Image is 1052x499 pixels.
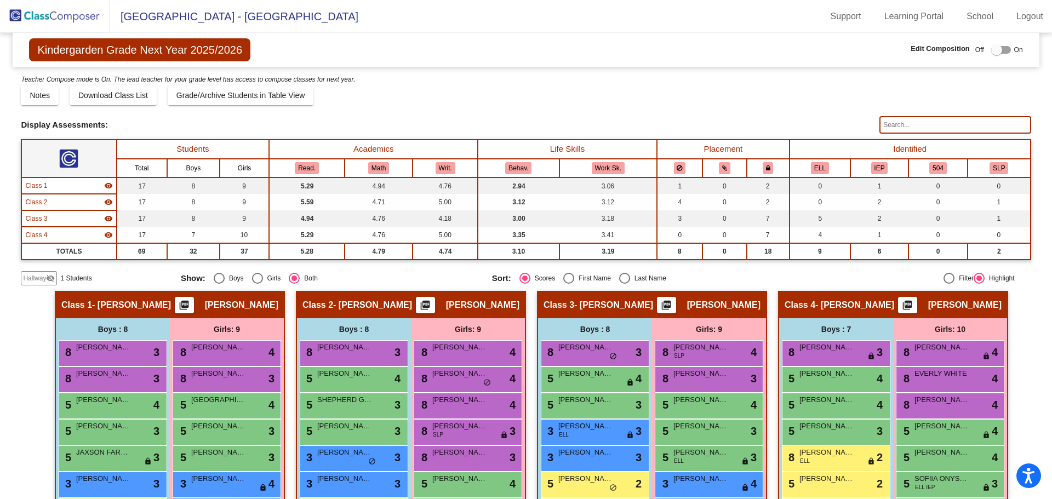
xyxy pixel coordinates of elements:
span: 4 [992,423,998,439]
td: 3.19 [559,243,657,260]
th: Keep away students [657,159,702,177]
span: 4 [992,370,998,387]
button: Math [368,162,389,174]
span: 3 [268,423,275,439]
td: 3.41 [559,227,657,243]
span: [PERSON_NAME] [432,342,487,353]
span: 3 [153,449,159,466]
span: Class 2 [302,300,333,311]
td: 2 [747,194,790,210]
mat-radio-group: Select an option [492,273,795,284]
span: Class 4 [785,300,815,311]
span: 3 [304,451,312,463]
span: 1 Students [60,273,92,283]
span: 4 [153,397,159,413]
span: [PERSON_NAME] [76,342,131,353]
span: 4 [510,370,516,387]
span: do_not_disturb_alt [483,378,491,387]
span: 2 [877,449,883,466]
a: Learning Portal [876,8,953,25]
span: [PERSON_NAME] [673,447,728,458]
td: 17 [117,177,167,194]
th: Identified [790,140,1031,159]
span: 4 [992,397,998,413]
span: lock [626,431,634,440]
span: 4 [751,397,757,413]
td: 1 [850,227,908,243]
td: 3.10 [478,243,559,260]
mat-icon: visibility [104,214,113,223]
mat-icon: visibility [104,181,113,190]
mat-icon: visibility [104,198,113,207]
span: Sort: [492,273,511,283]
span: [PERSON_NAME] [191,421,246,432]
span: 3 [751,449,757,466]
span: [PERSON_NAME] [432,447,487,458]
div: First Name [574,273,611,283]
td: 9 [220,194,270,210]
div: Scores [530,273,555,283]
button: 504 [929,162,947,174]
span: 5 [545,372,553,385]
span: [PERSON_NAME] [317,368,372,379]
th: Total [117,159,167,177]
td: 3.35 [478,227,559,243]
span: [PERSON_NAME] [914,342,969,353]
span: SLP [433,431,443,439]
span: 5 [178,399,186,411]
span: [GEOGRAPHIC_DATA] - [GEOGRAPHIC_DATA] [110,8,358,25]
span: 3 [395,423,401,439]
td: Candy Kinkead - Candy Kinkead [21,194,116,210]
td: 1 [968,194,1031,210]
span: 3 [751,370,757,387]
button: Notes [21,85,59,105]
span: 3 [395,344,401,360]
a: School [958,8,1002,25]
span: 4 [992,449,998,466]
span: Kindergarden Grade Next Year 2025/2026 [29,38,250,61]
span: Edit Composition [911,43,970,54]
span: lock [626,378,634,387]
td: Theresa Gonzalez - Theresa Gonzalez [21,210,116,227]
span: [PERSON_NAME] [558,447,613,458]
div: Girls: 9 [652,318,766,340]
div: Boys [225,273,244,283]
span: 8 [62,346,71,358]
span: [PERSON_NAME] [317,421,372,432]
div: Boys : 8 [538,318,652,340]
span: [PERSON_NAME] [558,421,613,432]
div: Boys : 8 [297,318,411,340]
span: [PERSON_NAME] [432,394,487,405]
td: 8 [167,210,220,227]
span: 8 [419,346,427,358]
span: 8 [419,372,427,385]
td: 4 [790,227,850,243]
span: [PERSON_NAME] [558,342,613,353]
mat-icon: picture_as_pdf [419,300,432,315]
span: [PERSON_NAME] [446,300,519,311]
mat-icon: visibility [104,231,113,239]
td: 7 [167,227,220,243]
td: 17 [117,194,167,210]
td: 0 [908,177,968,194]
span: [PERSON_NAME] [558,368,613,379]
button: Work Sk. [592,162,625,174]
button: Writ. [436,162,455,174]
span: 8 [660,346,668,358]
span: - [PERSON_NAME] [574,300,653,311]
td: 9 [220,177,270,194]
span: 8 [304,346,312,358]
td: 0 [702,227,747,243]
span: 5 [786,372,794,385]
td: 0 [968,227,1031,243]
td: 0 [702,194,747,210]
span: 4 [877,397,883,413]
span: - [PERSON_NAME] [815,300,894,311]
td: 17 [117,210,167,227]
td: 1 [850,177,908,194]
td: 5.28 [269,243,345,260]
span: 3 [153,423,159,439]
span: [PERSON_NAME] [191,447,246,458]
span: 8 [419,425,427,437]
span: [PERSON_NAME] [914,394,969,405]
